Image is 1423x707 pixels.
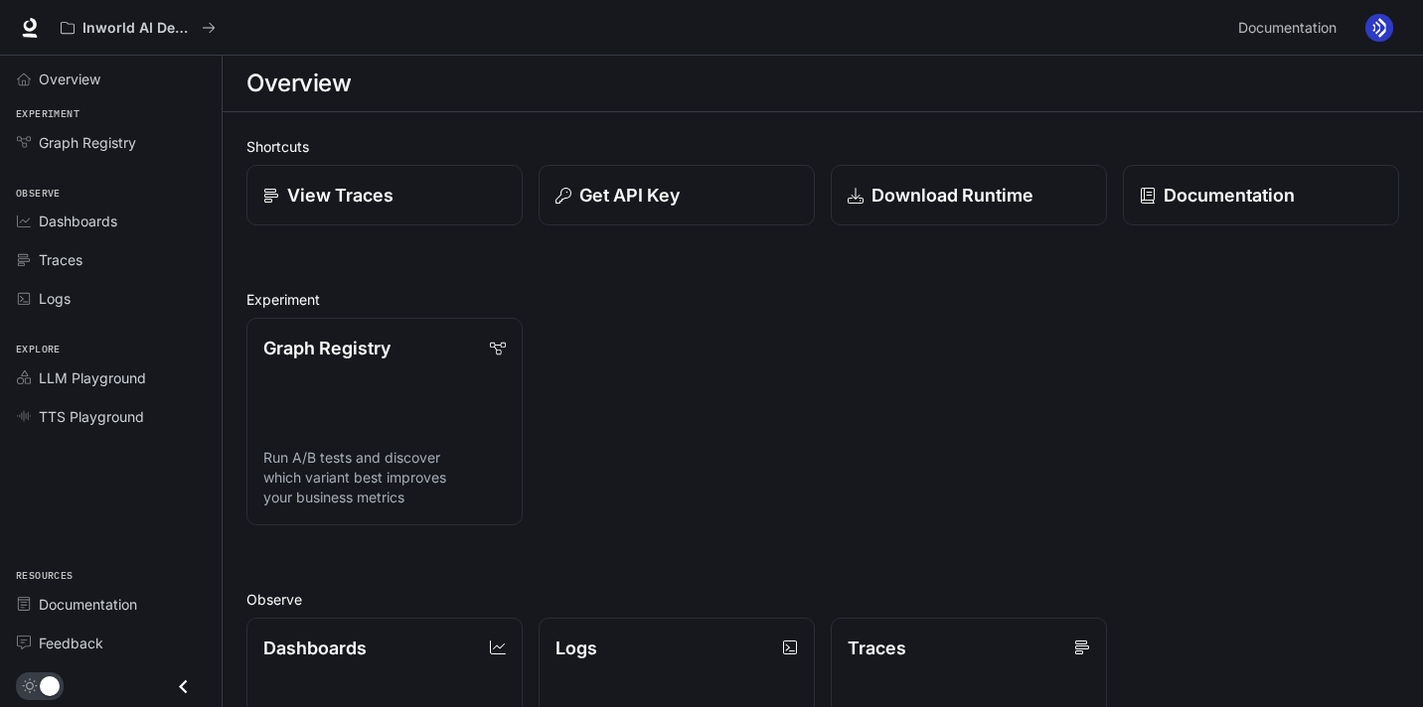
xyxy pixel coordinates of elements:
[161,666,206,707] button: Close drawer
[263,335,391,361] p: Graph Registry
[8,62,214,96] a: Overview
[871,182,1033,209] p: Download Runtime
[246,165,523,225] a: View Traces
[39,367,146,388] span: LLM Playground
[831,165,1107,225] a: Download Runtime
[39,633,103,653] span: Feedback
[82,20,194,37] p: Inworld AI Demos
[39,211,117,231] span: Dashboards
[39,594,137,615] span: Documentation
[246,289,1399,310] h2: Experiment
[555,635,597,661] p: Logs
[1359,8,1399,48] button: User avatar
[246,64,351,103] h1: Overview
[1365,14,1393,42] img: User avatar
[39,406,144,427] span: TTS Playground
[1238,16,1337,41] span: Documentation
[579,182,680,209] p: Get API Key
[8,281,214,316] a: Logs
[39,288,71,309] span: Logs
[8,204,214,238] a: Dashboards
[246,318,523,525] a: Graph RegistryRun A/B tests and discover which variant best improves your business metrics
[8,399,214,434] a: TTS Playground
[40,674,60,696] span: Dark mode toggle
[1123,165,1399,225] a: Documentation
[539,165,815,225] button: Get API Key
[8,360,214,395] a: LLM Playground
[287,182,394,209] p: View Traces
[8,242,214,277] a: Traces
[1164,182,1295,209] p: Documentation
[1230,8,1351,48] a: Documentation
[52,8,225,48] button: All workspaces
[39,249,82,270] span: Traces
[263,635,367,661] p: Dashboards
[263,448,506,507] p: Run A/B tests and discover which variant best improves your business metrics
[39,69,100,89] span: Overview
[8,626,214,660] a: Feedback
[848,635,906,661] p: Traces
[246,589,1399,610] h2: Observe
[8,587,214,622] a: Documentation
[8,125,214,160] a: Graph Registry
[246,136,1399,157] h2: Shortcuts
[39,132,136,153] span: Graph Registry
